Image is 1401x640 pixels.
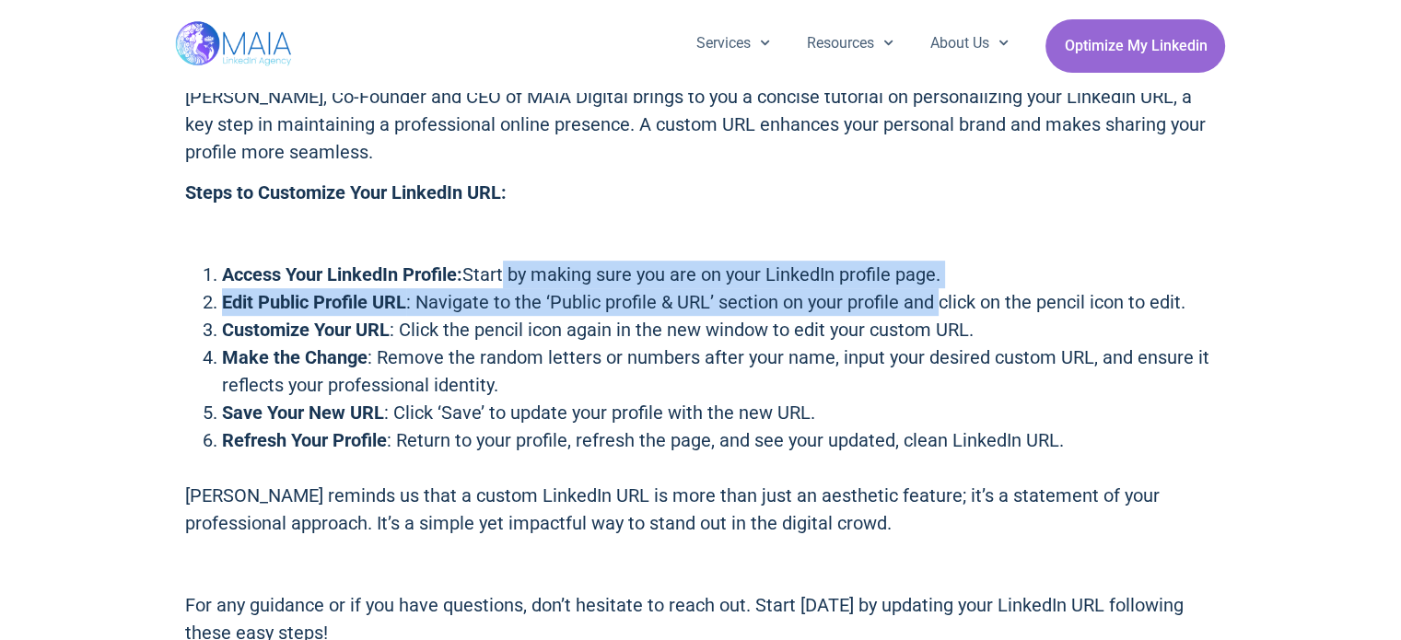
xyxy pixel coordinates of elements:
[387,429,1064,451] span: : Return to your profile, refresh the page, and see your updated, clean LinkedIn URL.
[788,19,912,67] a: Resources
[1045,19,1225,73] a: Optimize My Linkedin
[384,401,815,424] span: : Click ‘Save’ to update your profile with the new URL.
[678,19,1028,67] nav: Menu
[462,263,940,285] span: Start by making sure you are on your LinkedIn profile page.
[406,291,1185,313] span: : Navigate to the ‘Public profile & URL’ section on your profile and click on the pencil icon to ...
[222,263,462,285] b: Access Your LinkedIn Profile:
[185,484,1160,534] span: [PERSON_NAME] reminds us that a custom LinkedIn URL is more than just an aesthetic feature; it’s ...
[222,346,368,368] b: Make the Change
[1064,29,1207,64] span: Optimize My Linkedin
[912,19,1027,67] a: About Us
[390,319,974,341] span: : Click the pencil icon again in the new window to edit your custom URL.
[185,86,1206,163] span: [PERSON_NAME], Co-Founder and CEO of MAIA Digital brings to you a concise tutorial on personalizi...
[222,291,406,313] b: Edit Public Profile URL
[222,429,387,451] b: Refresh Your Profile
[222,401,384,424] b: Save Your New URL
[222,346,1209,396] span: : Remove the random letters or numbers after your name, input your desired custom URL, and ensure...
[678,19,788,67] a: Services
[222,319,390,341] b: Customize Your URL
[185,181,507,204] b: Steps to Customize Your LinkedIn URL:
